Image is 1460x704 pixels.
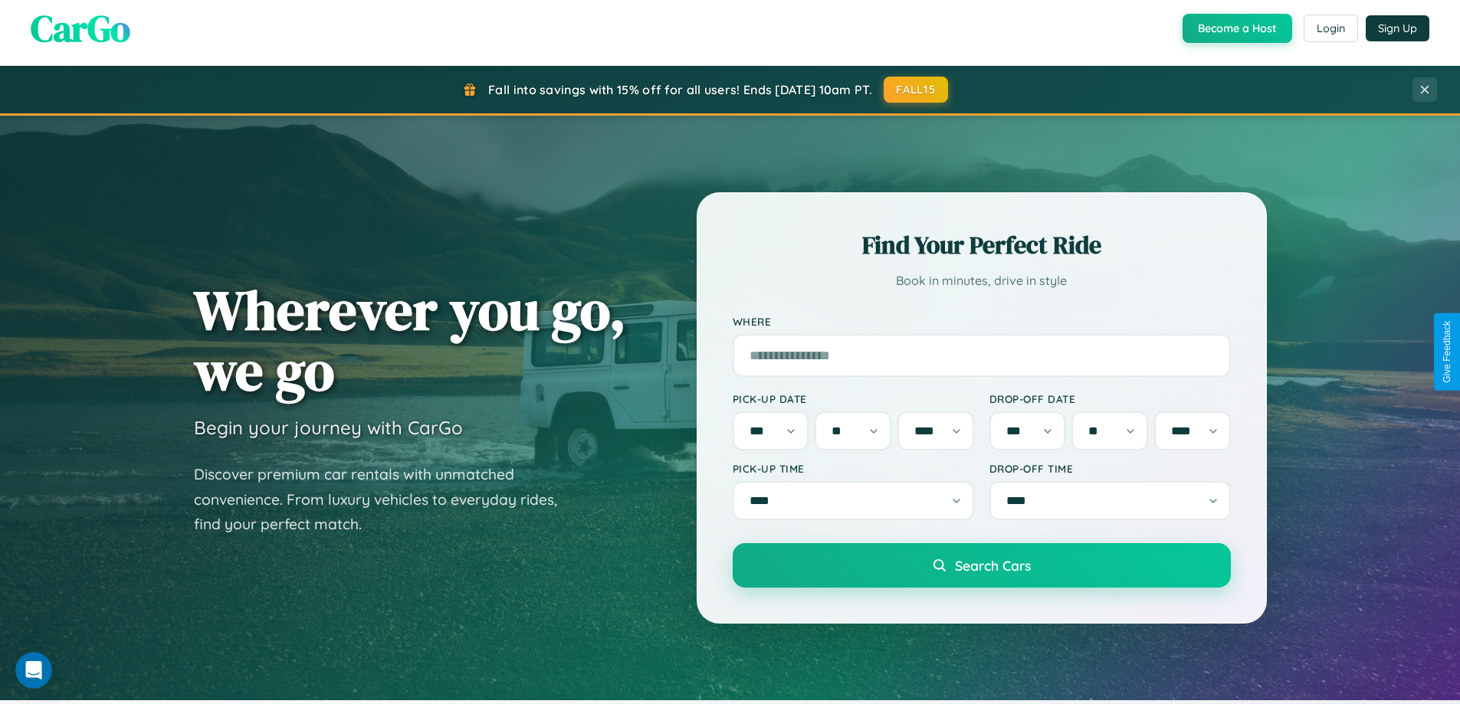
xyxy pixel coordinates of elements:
label: Where [733,315,1231,328]
button: Search Cars [733,543,1231,588]
h1: Wherever you go, we go [194,280,626,401]
button: Login [1304,15,1358,42]
h2: Find Your Perfect Ride [733,228,1231,262]
label: Drop-off Time [989,462,1231,475]
h3: Begin your journey with CarGo [194,416,463,439]
button: FALL15 [884,77,948,103]
button: Become a Host [1183,14,1292,43]
label: Drop-off Date [989,392,1231,405]
span: CarGo [31,3,130,54]
div: Give Feedback [1442,321,1452,383]
button: Sign Up [1366,15,1429,41]
label: Pick-up Date [733,392,974,405]
label: Pick-up Time [733,462,974,475]
p: Book in minutes, drive in style [733,270,1231,292]
p: Discover premium car rentals with unmatched convenience. From luxury vehicles to everyday rides, ... [194,462,577,537]
span: Search Cars [955,557,1031,574]
iframe: Intercom live chat [15,652,52,689]
span: Fall into savings with 15% off for all users! Ends [DATE] 10am PT. [488,82,872,97]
